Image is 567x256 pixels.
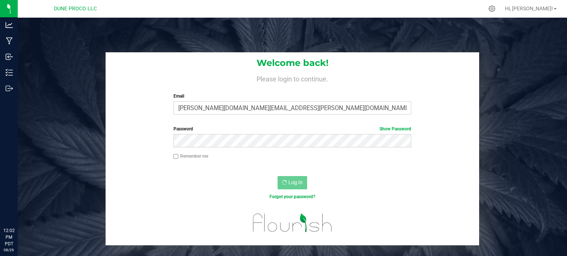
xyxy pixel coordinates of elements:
[6,21,13,29] inline-svg: Analytics
[173,154,179,159] input: Remember me
[278,176,307,189] button: Log In
[505,6,553,11] span: Hi, [PERSON_NAME]!
[6,37,13,45] inline-svg: Manufacturing
[173,93,412,99] label: Email
[6,69,13,76] inline-svg: Inventory
[106,74,479,83] h4: Please login to continue.
[173,126,193,131] span: Password
[379,126,411,131] a: Show Password
[106,58,479,68] h1: Welcome back!
[3,227,14,247] p: 12:02 PM PDT
[6,85,13,92] inline-svg: Outbound
[173,153,208,159] label: Remember me
[487,5,496,12] div: Manage settings
[54,6,97,12] span: DUNE PROCO LLC
[288,179,303,185] span: Log In
[3,247,14,253] p: 08/26
[6,53,13,60] inline-svg: Inbound
[246,208,339,238] img: flourish_logo.svg
[269,194,315,199] a: Forgot your password?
